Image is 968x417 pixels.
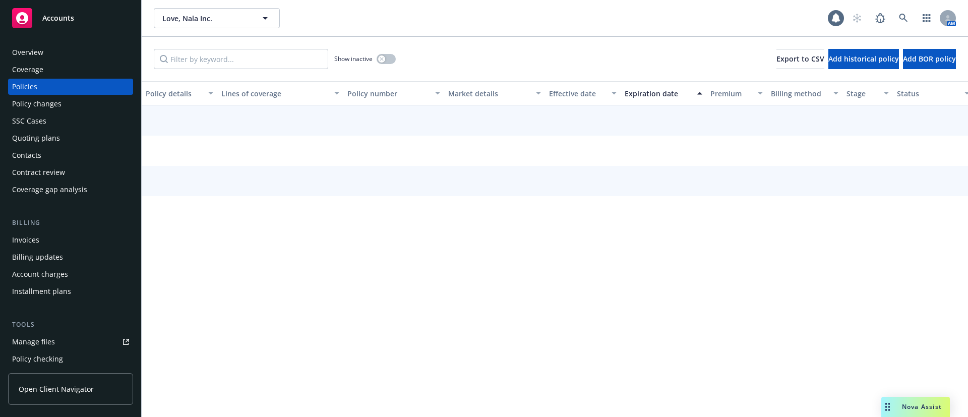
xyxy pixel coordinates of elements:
[12,266,68,282] div: Account charges
[8,351,133,367] a: Policy checking
[767,81,842,105] button: Billing method
[343,81,444,105] button: Policy number
[12,130,60,146] div: Quoting plans
[12,147,41,163] div: Contacts
[625,88,691,99] div: Expiration date
[8,232,133,248] a: Invoices
[448,88,530,99] div: Market details
[771,88,827,99] div: Billing method
[8,182,133,198] a: Coverage gap analysis
[12,164,65,181] div: Contract review
[8,249,133,265] a: Billing updates
[217,81,343,105] button: Lines of coverage
[549,88,606,99] div: Effective date
[12,351,63,367] div: Policy checking
[881,397,950,417] button: Nova Assist
[902,402,942,411] span: Nova Assist
[8,164,133,181] a: Contract review
[347,88,429,99] div: Policy number
[8,320,133,330] div: Tools
[545,81,621,105] button: Effective date
[334,54,373,63] span: Show inactive
[903,49,956,69] button: Add BOR policy
[8,4,133,32] a: Accounts
[154,49,328,69] input: Filter by keyword...
[846,88,878,99] div: Stage
[12,182,87,198] div: Coverage gap analysis
[146,88,202,99] div: Policy details
[221,88,328,99] div: Lines of coverage
[162,13,250,24] span: Love, Nala Inc.
[12,62,43,78] div: Coverage
[881,397,894,417] div: Drag to move
[8,147,133,163] a: Contacts
[12,113,46,129] div: SSC Cases
[12,44,43,61] div: Overview
[897,88,958,99] div: Status
[870,8,890,28] a: Report a Bug
[8,62,133,78] a: Coverage
[8,218,133,228] div: Billing
[621,81,706,105] button: Expiration date
[19,384,94,394] span: Open Client Navigator
[12,232,39,248] div: Invoices
[12,283,71,300] div: Installment plans
[776,49,824,69] button: Export to CSV
[893,8,914,28] a: Search
[828,54,899,64] span: Add historical policy
[12,249,63,265] div: Billing updates
[828,49,899,69] button: Add historical policy
[8,283,133,300] a: Installment plans
[42,14,74,22] span: Accounts
[776,54,824,64] span: Export to CSV
[12,79,37,95] div: Policies
[8,113,133,129] a: SSC Cases
[847,8,867,28] a: Start snowing
[842,81,893,105] button: Stage
[8,44,133,61] a: Overview
[8,266,133,282] a: Account charges
[903,54,956,64] span: Add BOR policy
[8,79,133,95] a: Policies
[706,81,767,105] button: Premium
[444,81,545,105] button: Market details
[142,81,217,105] button: Policy details
[8,334,133,350] a: Manage files
[710,88,752,99] div: Premium
[8,130,133,146] a: Quoting plans
[8,96,133,112] a: Policy changes
[917,8,937,28] a: Switch app
[12,96,62,112] div: Policy changes
[12,334,55,350] div: Manage files
[154,8,280,28] button: Love, Nala Inc.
